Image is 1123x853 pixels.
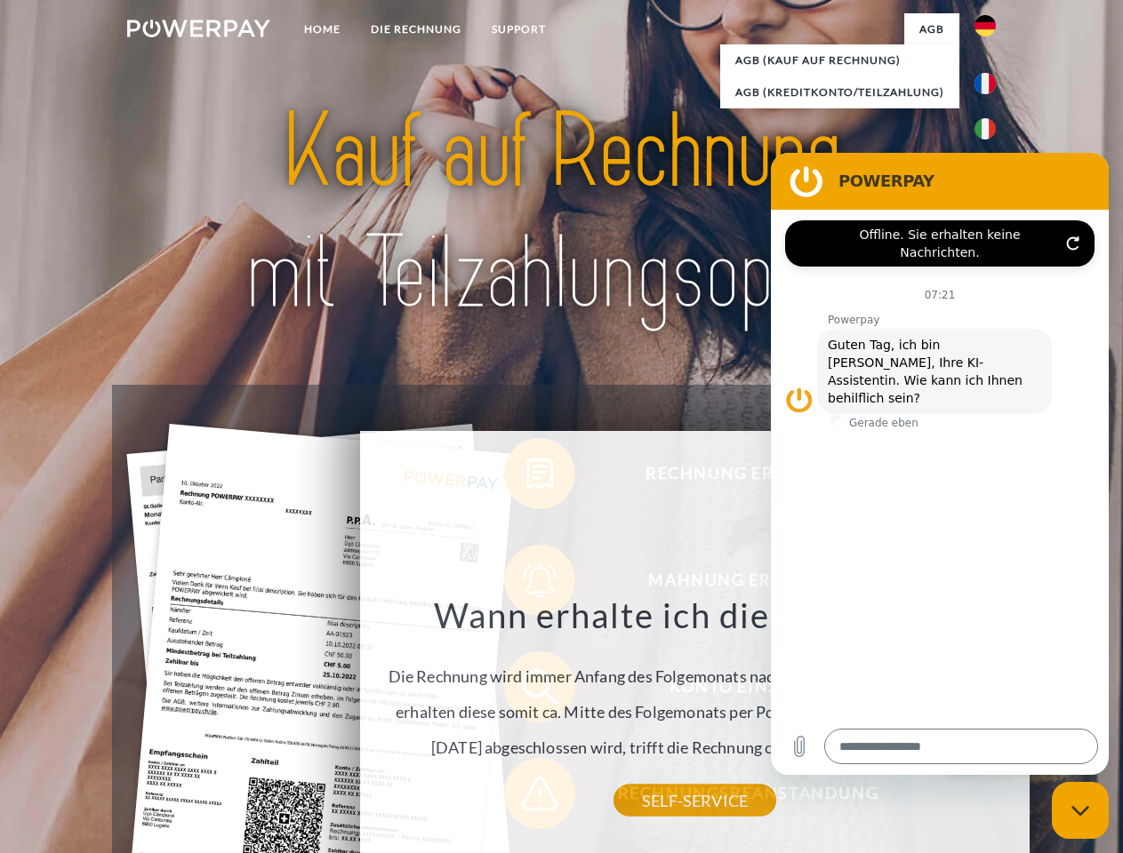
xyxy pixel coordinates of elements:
a: SUPPORT [477,13,561,45]
iframe: Messaging-Fenster [771,153,1109,775]
div: Die Rechnung wird immer Anfang des Folgemonats nach Bestellabschluss generiert. Sie erhalten dies... [371,594,1020,801]
img: fr [975,73,996,94]
iframe: Schaltfläche zum Öffnen des Messaging-Fensters; Konversation läuft [1052,782,1109,839]
a: AGB (Kreditkonto/Teilzahlung) [720,76,959,108]
img: de [975,15,996,36]
h3: Wann erhalte ich die Rechnung? [371,594,1020,636]
a: AGB (Kauf auf Rechnung) [720,44,959,76]
a: SELF-SERVICE [614,785,776,817]
img: it [975,118,996,140]
a: Home [289,13,356,45]
img: title-powerpay_de.svg [170,85,953,340]
a: DIE RECHNUNG [356,13,477,45]
img: logo-powerpay-white.svg [127,20,270,37]
a: agb [904,13,959,45]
